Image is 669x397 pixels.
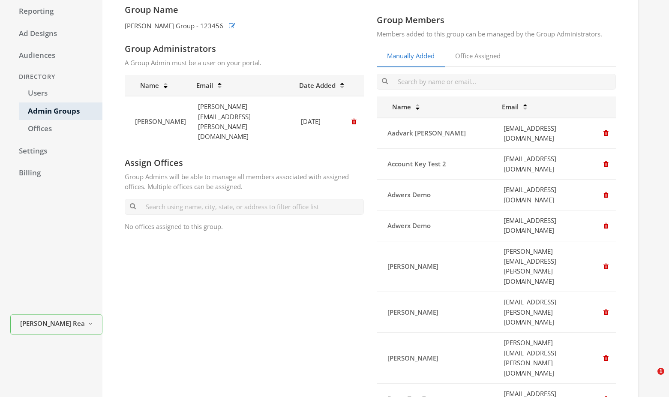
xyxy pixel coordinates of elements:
[497,149,596,180] td: [EMAIL_ADDRESS][DOMAIN_NAME]
[601,157,611,171] button: Remove Member
[135,117,186,126] span: [PERSON_NAME]
[125,58,364,68] p: A Group Admin must be a user on your portal.
[125,172,364,192] p: Group Admins will be able to manage all members associated with assigned offices. Multiple office...
[601,126,611,140] button: Remove Member
[130,81,159,90] span: Name
[601,219,611,233] button: Remove Member
[10,142,102,160] a: Settings
[497,118,596,149] td: [EMAIL_ADDRESS][DOMAIN_NAME]
[601,351,611,365] button: Remove Member
[10,3,102,21] a: Reporting
[502,102,519,111] span: Email
[387,262,438,271] span: [PERSON_NAME]
[387,261,439,272] a: [PERSON_NAME]
[10,47,102,65] a: Audiences
[196,81,213,90] span: Email
[19,120,102,138] a: Offices
[377,74,616,90] input: Search by name or email...
[19,84,102,102] a: Users
[497,333,596,384] td: [PERSON_NAME][EMAIL_ADDRESS][PERSON_NAME][DOMAIN_NAME]
[125,21,223,31] span: [PERSON_NAME] Group - 123456
[387,354,438,362] span: [PERSON_NAME]
[497,210,596,241] td: [EMAIL_ADDRESS][DOMAIN_NAME]
[445,46,511,67] a: Office Assigned
[10,314,102,334] button: [PERSON_NAME] Realty
[377,46,445,67] a: Manually Added
[20,319,84,329] span: [PERSON_NAME] Realty
[387,128,466,138] a: Aadvark [PERSON_NAME]
[387,353,439,364] a: [PERSON_NAME]
[377,29,616,39] p: Members added to this group can be managed by the Group Administrators.
[125,222,364,232] p: No offices assigned to this group.
[10,25,102,43] a: Ad Designs
[601,188,611,202] button: Remove Member
[382,102,411,111] span: Name
[349,114,359,129] button: Remove Administrator
[10,164,102,182] a: Billing
[125,43,364,54] h4: Group Administrators
[387,221,431,230] span: Adwerx Demo
[640,368,660,388] iframe: Intercom live chat
[387,190,431,199] span: Adwerx Demo
[387,159,446,168] span: Account Key Test 2
[387,159,447,169] a: Account Key Test 2
[10,69,102,85] div: Directory
[19,102,102,120] a: Admin Groups
[191,96,294,147] td: [PERSON_NAME][EMAIL_ADDRESS][PERSON_NAME][DOMAIN_NAME]
[387,308,438,316] span: [PERSON_NAME]
[299,81,336,90] span: Date Added
[657,368,664,375] span: 1
[601,305,611,319] button: Remove Member
[497,241,596,292] td: [PERSON_NAME][EMAIL_ADDRESS][PERSON_NAME][DOMAIN_NAME]
[387,307,439,318] a: [PERSON_NAME]
[387,220,431,231] a: Adwerx Demo
[387,189,431,200] a: Adwerx Demo
[125,4,364,15] h4: Group Name
[125,199,364,215] input: Search using name, city, state, or address to filter office list
[125,157,364,168] h4: Assign Offices
[377,15,616,26] h4: Group Members
[387,129,466,137] span: Aadvark [PERSON_NAME]
[497,292,596,333] td: [EMAIL_ADDRESS][PERSON_NAME][DOMAIN_NAME]
[497,180,596,211] td: [EMAIL_ADDRESS][DOMAIN_NAME]
[601,259,611,274] button: Remove Member
[294,96,344,147] td: [DATE]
